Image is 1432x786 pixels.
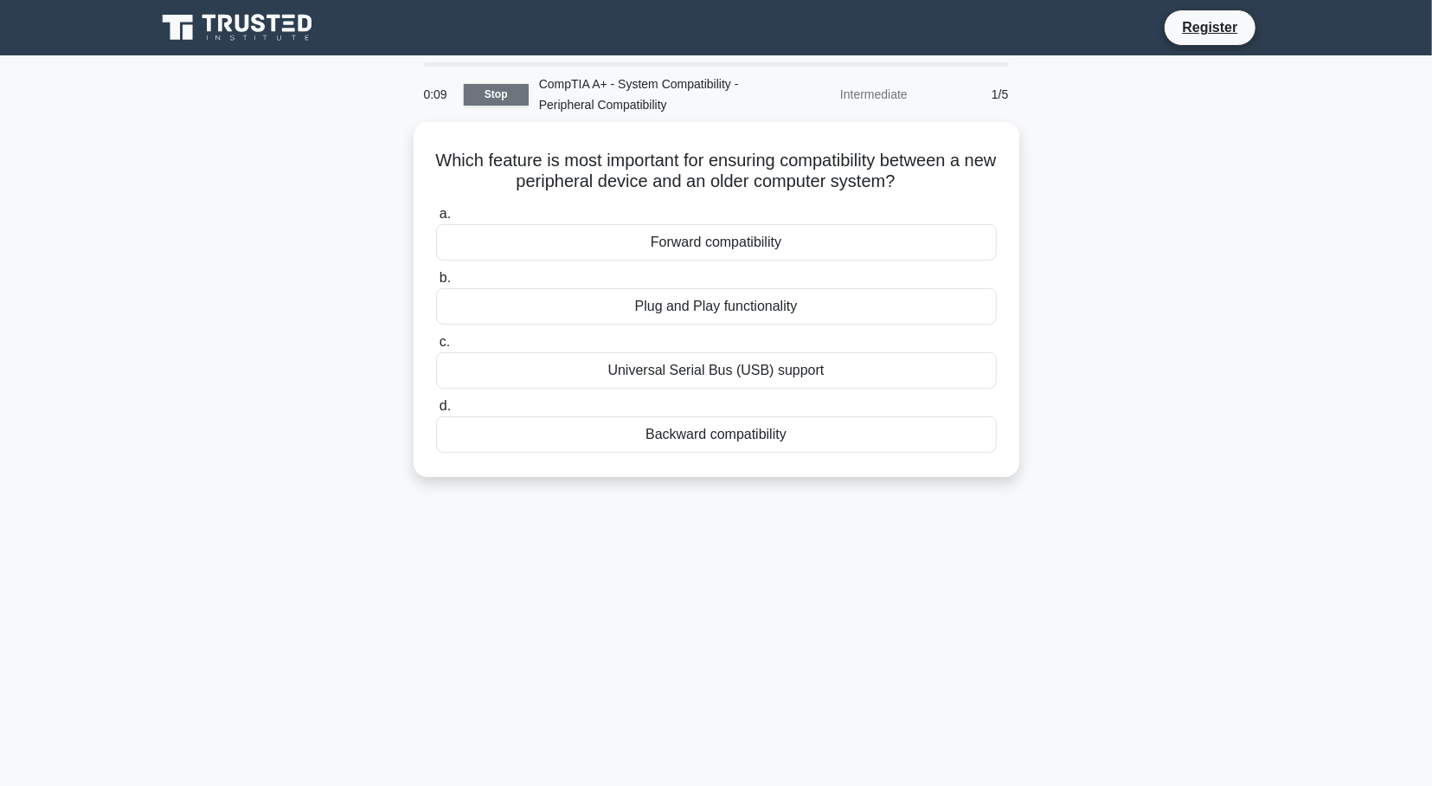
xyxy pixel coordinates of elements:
[918,77,1019,112] div: 1/5
[440,206,451,221] span: a.
[436,224,997,261] div: Forward compatibility
[434,150,999,193] h5: Which feature is most important for ensuring compatibility between a new peripheral device and an...
[436,352,997,389] div: Universal Serial Bus (USB) support
[414,77,464,112] div: 0:09
[440,334,450,349] span: c.
[440,398,451,413] span: d.
[436,288,997,325] div: Plug and Play functionality
[1172,16,1248,38] a: Register
[464,84,529,106] a: Stop
[440,270,451,285] span: b.
[767,77,918,112] div: Intermediate
[436,416,997,453] div: Backward compatibility
[529,67,767,122] div: CompTIA A+ - System Compatibility - Peripheral Compatibility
